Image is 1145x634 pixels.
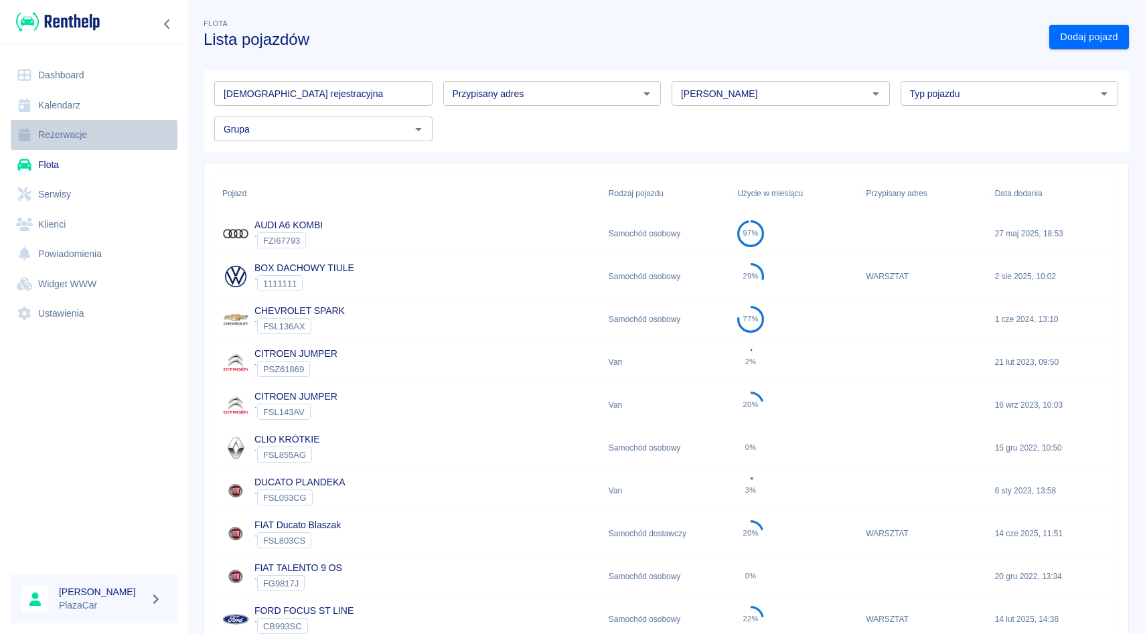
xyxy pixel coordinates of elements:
[258,621,307,631] span: CB993SC
[995,175,1043,212] div: Data dodania
[745,358,757,366] div: 2%
[988,384,1117,426] div: 16 wrz 2023, 10:03
[11,60,177,90] a: Dashboard
[258,407,310,417] span: FSL143AV
[254,318,345,334] div: `
[59,599,145,613] p: PlazaCar
[1049,25,1129,50] a: Dodaj pojazd
[602,341,731,384] div: Van
[988,469,1117,512] div: 6 sty 2023, 13:58
[16,11,100,33] img: Renthelp logo
[222,306,249,333] img: Image
[11,269,177,299] a: Widget WWW
[859,512,988,555] div: WARSZTAT
[602,298,731,341] div: Samochód osobowy
[602,255,731,298] div: Samochód osobowy
[222,263,249,290] img: Image
[609,175,664,212] div: Rodzaj pojazdu
[254,520,341,530] a: FIAT Ducato Blaszak
[602,175,731,212] div: Rodzaj pojazdu
[11,299,177,329] a: Ustawienia
[859,255,988,298] div: WARSZTAT
[737,175,803,212] div: Użycie w miesiącu
[258,450,311,460] span: FSL855AG
[222,392,249,418] img: Image
[222,520,249,547] img: Image
[11,150,177,180] a: Flota
[743,529,759,538] div: 20%
[602,555,731,598] div: Samochód osobowy
[602,212,731,255] div: Samochód osobowy
[246,184,265,203] button: Sort
[222,220,249,247] img: Image
[254,232,323,248] div: `
[222,606,249,633] img: Image
[409,120,428,139] button: Otwórz
[258,493,312,503] span: FSL053CG
[743,400,759,409] div: 20%
[637,84,656,103] button: Otwórz
[11,11,100,33] a: Renthelp logo
[258,536,311,546] span: FSL803CS
[258,364,309,374] span: PSZ61869
[988,175,1117,212] div: Data dodania
[222,477,249,504] img: Image
[254,404,337,420] div: `
[204,19,228,27] span: Flota
[602,384,731,426] div: Van
[988,555,1117,598] div: 20 gru 2022, 13:34
[254,348,337,359] a: CITROEN JUMPER
[258,236,305,246] span: FZI67793
[988,298,1117,341] div: 1 cze 2024, 13:10
[254,434,319,445] a: CLIO KRÓTKIE
[988,341,1117,384] div: 21 lut 2023, 09:50
[743,272,759,281] div: 29%
[222,563,249,590] img: Image
[988,426,1117,469] div: 15 gru 2022, 10:50
[743,229,759,238] div: 97%
[745,572,757,580] div: 0%
[602,426,731,469] div: Samochód osobowy
[222,175,246,212] div: Pojazd
[602,469,731,512] div: Van
[254,489,346,505] div: `
[11,90,177,121] a: Kalendarz
[745,486,757,495] div: 3%
[254,605,354,616] a: FORD FOCUS ST LINE
[258,321,311,331] span: FSL136AX
[859,175,988,212] div: Przypisany adres
[1095,84,1114,103] button: Otwórz
[988,212,1117,255] div: 27 maj 2025, 18:53
[988,512,1117,555] div: 14 cze 2025, 11:51
[254,618,354,634] div: `
[216,175,602,212] div: Pojazd
[731,175,859,212] div: Użycie w miesiącu
[866,84,885,103] button: Otwórz
[743,615,759,623] div: 22%
[254,391,337,402] a: CITROEN JUMPER
[254,532,341,548] div: `
[204,30,1039,49] h3: Lista pojazdów
[258,279,302,289] span: 1111111
[254,361,337,377] div: `
[745,443,757,452] div: 0%
[254,220,323,230] a: AUDI A6 KOMBI
[11,210,177,240] a: Klienci
[254,275,354,291] div: `
[254,262,354,273] a: BOX DACHOWY TIULE
[11,120,177,150] a: Rezerwacje
[602,512,731,555] div: Samochód dostawczy
[866,175,927,212] div: Przypisany adres
[988,255,1117,298] div: 2 sie 2025, 10:02
[258,578,304,588] span: FG9817J
[59,585,145,599] h6: [PERSON_NAME]
[254,562,342,573] a: FIAT TALENTO 9 OS
[254,477,346,487] a: DUCATO PLANDEKA
[11,239,177,269] a: Powiadomienia
[222,349,249,376] img: Image
[254,575,342,591] div: `
[254,305,345,316] a: CHEVROLET SPARK
[11,179,177,210] a: Serwisy
[254,447,319,463] div: `
[743,315,759,323] div: 77%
